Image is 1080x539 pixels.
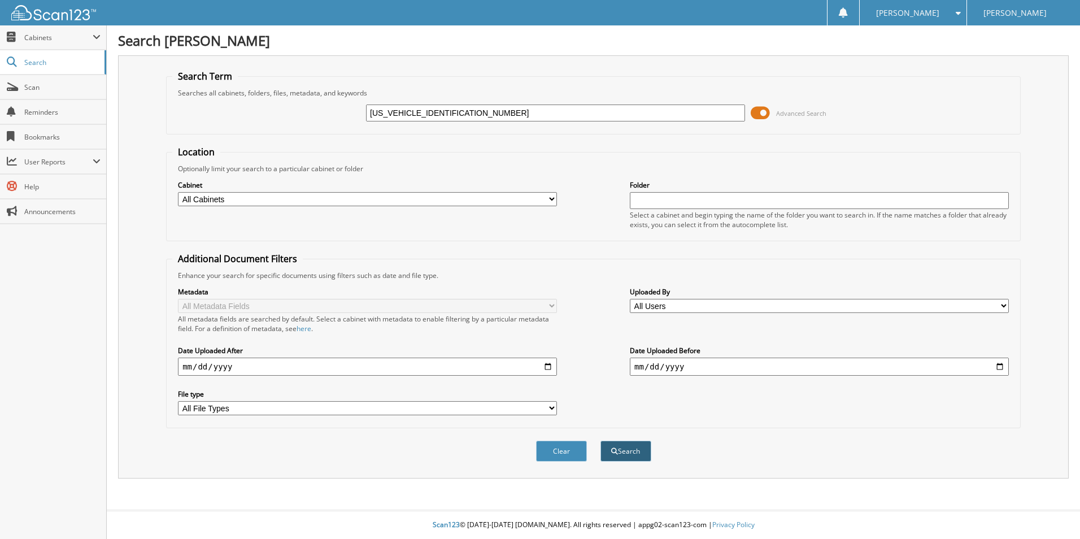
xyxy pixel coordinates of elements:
label: Uploaded By [630,287,1009,297]
label: Date Uploaded Before [630,346,1009,355]
label: Cabinet [178,180,557,190]
iframe: Chat Widget [1024,485,1080,539]
div: Searches all cabinets, folders, files, metadata, and keywords [172,88,1014,98]
label: Metadata [178,287,557,297]
div: Enhance your search for specific documents using filters such as date and file type. [172,271,1014,280]
div: All metadata fields are searched by default. Select a cabinet with metadata to enable filtering b... [178,314,557,333]
button: Search [600,441,651,462]
span: Scan [24,82,101,92]
label: File type [178,389,557,399]
span: Advanced Search [776,109,826,118]
span: Search [24,58,99,67]
a: here [297,324,311,333]
input: end [630,358,1009,376]
h1: Search [PERSON_NAME] [118,31,1069,50]
span: Reminders [24,107,101,117]
span: [PERSON_NAME] [876,10,939,16]
legend: Location [172,146,220,158]
div: Optionally limit your search to a particular cabinet or folder [172,164,1014,173]
span: Scan123 [433,520,460,529]
img: scan123-logo-white.svg [11,5,96,20]
input: start [178,358,557,376]
legend: Search Term [172,70,238,82]
div: Select a cabinet and begin typing the name of the folder you want to search in. If the name match... [630,210,1009,229]
span: Bookmarks [24,132,101,142]
span: Cabinets [24,33,93,42]
a: Privacy Policy [712,520,755,529]
div: © [DATE]-[DATE] [DOMAIN_NAME]. All rights reserved | appg02-scan123-com | [107,511,1080,539]
label: Folder [630,180,1009,190]
span: [PERSON_NAME] [983,10,1047,16]
label: Date Uploaded After [178,346,557,355]
button: Clear [536,441,587,462]
span: Help [24,182,101,192]
legend: Additional Document Filters [172,253,303,265]
span: Announcements [24,207,101,216]
span: User Reports [24,157,93,167]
